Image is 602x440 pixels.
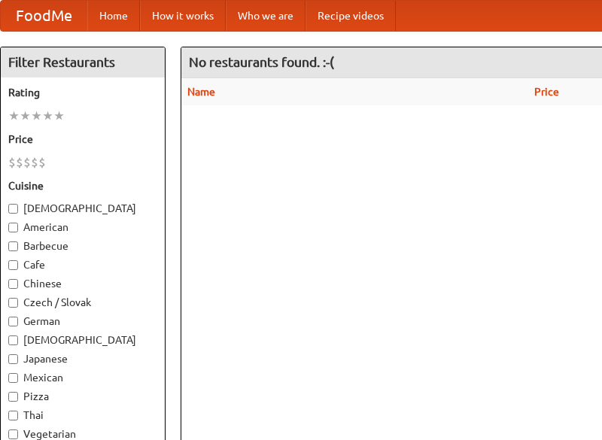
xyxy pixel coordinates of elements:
li: $ [8,154,16,171]
a: Price [534,86,559,98]
input: Thai [8,411,18,420]
input: German [8,317,18,326]
input: Vegetarian [8,429,18,439]
input: [DEMOGRAPHIC_DATA] [8,204,18,214]
li: ★ [42,108,53,124]
label: Chinese [8,276,157,291]
label: Thai [8,408,157,423]
a: Home [87,1,140,31]
li: ★ [20,108,31,124]
label: Cafe [8,257,157,272]
input: Japanese [8,354,18,364]
label: Japanese [8,351,157,366]
a: FoodMe [1,1,87,31]
li: ★ [53,108,65,124]
li: ★ [8,108,20,124]
li: $ [38,154,46,171]
h4: Filter Restaurants [1,47,165,77]
a: Recipe videos [306,1,396,31]
input: Cafe [8,260,18,270]
label: Czech / Slovak [8,295,157,310]
li: $ [23,154,31,171]
label: Mexican [8,370,157,385]
li: $ [16,154,23,171]
h5: Rating [8,85,157,100]
li: ★ [31,108,42,124]
label: Pizza [8,389,157,404]
a: Who we are [226,1,306,31]
label: American [8,220,157,235]
li: $ [31,154,38,171]
h5: Cuisine [8,178,157,193]
input: Barbecue [8,241,18,251]
a: How it works [140,1,226,31]
input: Mexican [8,373,18,383]
ng-pluralize: No restaurants found. :-( [189,55,334,69]
label: German [8,314,157,329]
label: [DEMOGRAPHIC_DATA] [8,201,157,216]
label: [DEMOGRAPHIC_DATA] [8,332,157,347]
input: [DEMOGRAPHIC_DATA] [8,335,18,345]
input: Chinese [8,279,18,289]
label: Barbecue [8,238,157,253]
h5: Price [8,132,157,147]
input: Pizza [8,392,18,402]
input: Czech / Slovak [8,298,18,308]
a: Name [187,86,215,98]
input: American [8,223,18,232]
